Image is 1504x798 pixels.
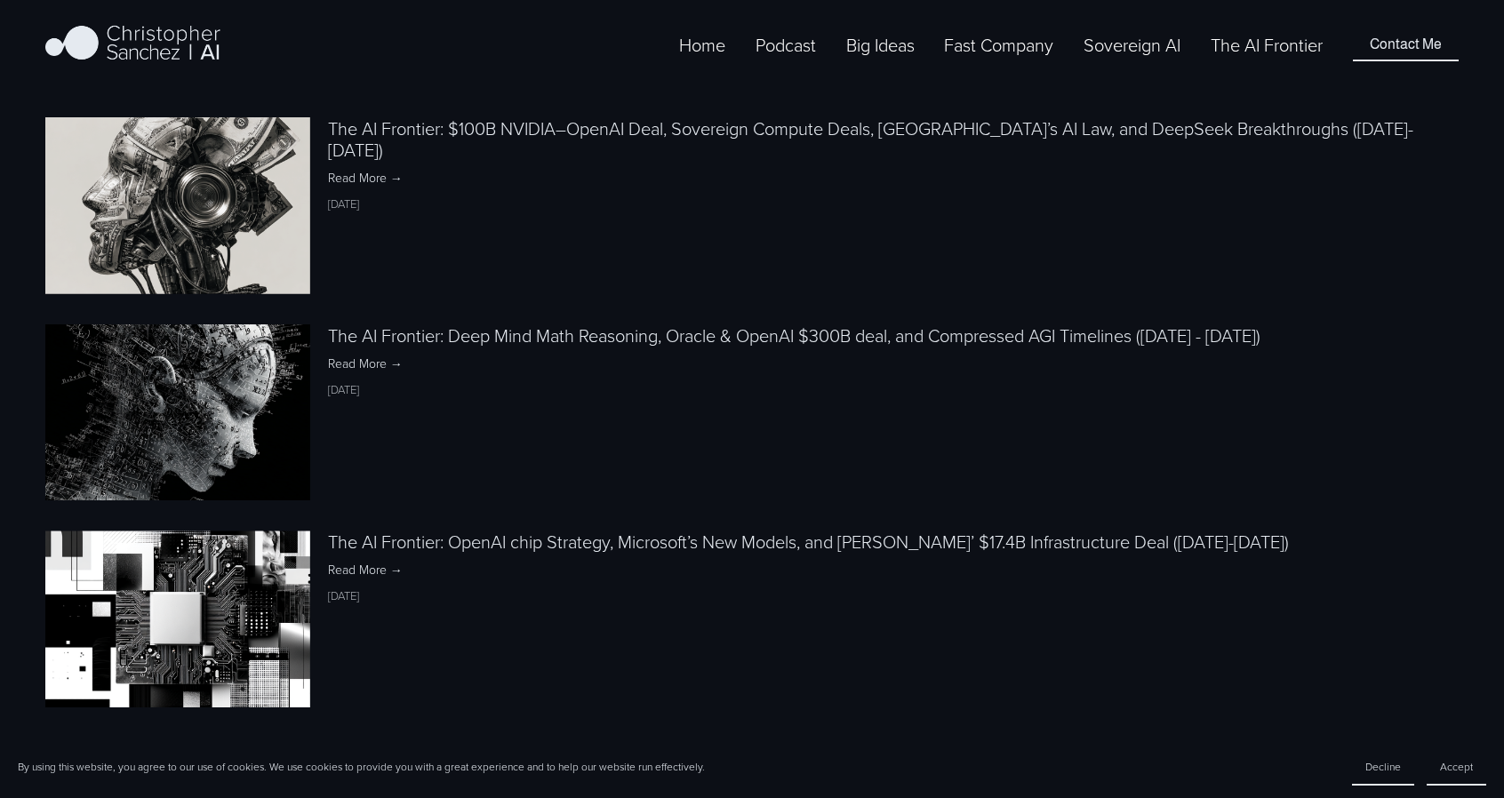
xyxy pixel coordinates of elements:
a: folder dropdown [944,30,1053,59]
a: Podcast [756,30,816,59]
a: The AI Frontier: OpenAI chip Strategy, Microsoft’s New Models, and [PERSON_NAME]’ $17.4B Infrastr... [328,529,1289,554]
a: The AI Frontier: Deep Mind Math Reasoning, Oracle & OpenAI $300B deal, and Compressed AGI Timelin... [328,323,1260,347]
span: Decline [1365,759,1401,774]
a: The AI Frontier: Deep Mind Math Reasoning, Oracle &amp; OpenAI $300B deal, and Compressed AGI Tim... [45,324,328,501]
span: Fast Company [944,32,1053,57]
span: Big Ideas [846,32,915,57]
time: [DATE] [328,381,359,397]
a: The AI Frontier [1211,30,1323,59]
a: Read More → [328,561,1459,579]
a: Read More → [328,355,1459,372]
time: [DATE] [328,196,359,211]
a: Sovereign AI [1084,30,1180,59]
a: The AI Frontier: OpenAI chip Strategy, Microsoft’s New Models, and Nebius’ $17.4B Infrastructure ... [45,531,328,707]
img: Christopher Sanchez | AI [45,22,220,67]
a: Read More → [328,169,1459,187]
img: The AI Frontier: Deep Mind Math Reasoning, Oracle &amp; OpenAI $300B deal, and Compressed AGI Tim... [45,280,310,545]
a: The AI Frontier: $100B NVIDIA–OpenAI Deal, Sovereign Compute Deals, [GEOGRAPHIC_DATA]’s AI Law, a... [328,116,1413,162]
time: [DATE] [328,587,359,603]
img: The AI Frontier: $100B NVIDIA–OpenAI Deal, Sovereign Compute Deals, Italy’s AI Law, and DeepSeek ... [45,73,310,338]
a: Contact Me [1353,28,1459,61]
a: The AI Frontier: $100B NVIDIA–OpenAI Deal, Sovereign Compute Deals, Italy’s AI Law, and DeepSeek ... [45,117,328,294]
p: By using this website, you agree to our use of cookies. We use cookies to provide you with a grea... [18,760,705,775]
img: The AI Frontier: OpenAI chip Strategy, Microsoft’s New Models, and Nebius’ $17.4B Infrastructure ... [45,487,310,752]
a: Home [679,30,725,59]
button: Accept [1427,749,1486,786]
button: Decline [1352,749,1414,786]
span: Accept [1440,759,1473,774]
a: folder dropdown [846,30,915,59]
